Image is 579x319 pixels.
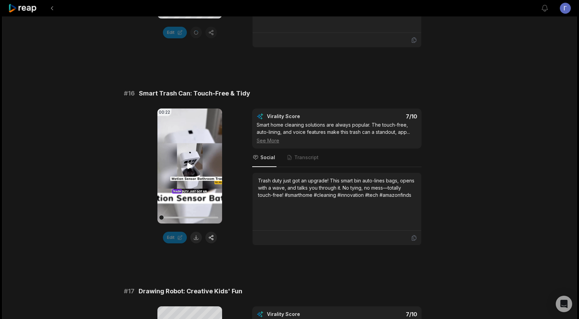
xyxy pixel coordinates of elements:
[163,232,187,243] button: Edit
[260,154,275,161] span: Social
[124,286,134,296] span: # 17
[344,113,417,120] div: 7 /10
[257,121,417,144] div: Smart home cleaning solutions are always popular. The touch-free, auto-lining, and voice features...
[556,296,572,312] div: Open Intercom Messenger
[258,177,416,199] div: Trash duty just got an upgrade! This smart bin auto-lines bags, opens with a wave, and talks you ...
[139,89,250,98] span: Smart Trash Can: Touch-Free & Tidy
[294,154,319,161] span: Transcript
[344,311,417,318] div: 7 /10
[124,89,135,98] span: # 16
[157,109,222,224] video: Your browser does not support mp4 format.
[267,113,340,120] div: Virality Score
[139,286,242,296] span: Drawing Robot: Creative Kids' Fun
[257,137,417,144] div: See More
[267,311,340,318] div: Virality Score
[163,27,187,38] button: Edit
[252,149,422,167] nav: Tabs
